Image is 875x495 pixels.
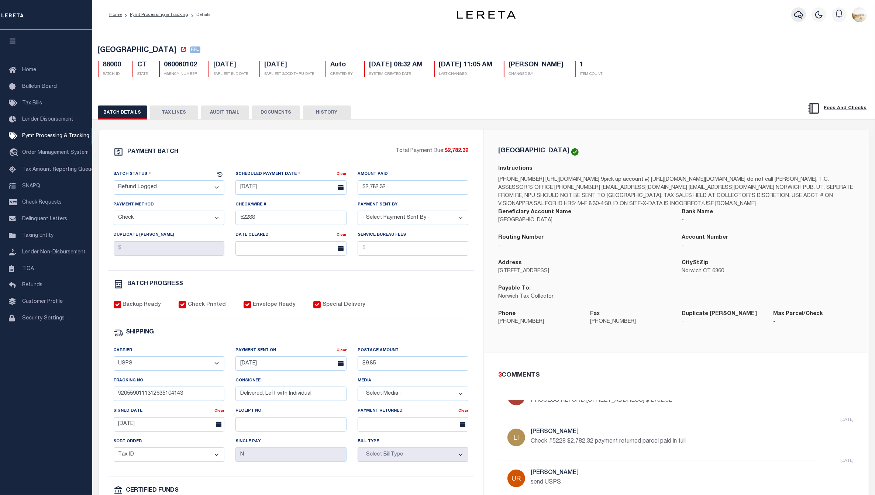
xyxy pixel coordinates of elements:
[22,150,89,155] span: Order Management System
[98,105,147,120] button: BATCH DETAILS
[164,61,197,69] h5: 060060102
[214,61,248,69] h5: [DATE]
[590,310,600,318] label: Fax
[114,170,151,177] label: Batch Status
[126,488,179,494] h6: CERTIFIED FUNDS
[22,101,42,106] span: Tax Bills
[22,84,57,89] span: Bulletin Board
[682,242,854,250] p: -
[265,61,314,69] h5: [DATE]
[590,318,671,326] p: [PHONE_NUMBER]
[499,242,671,250] p: -
[22,167,94,172] span: Tax Amount Reporting Queue
[458,409,468,413] a: Clear
[682,208,713,217] label: Bank Name
[323,301,365,309] label: Special Delivery
[164,72,197,77] p: AGENCY NUMBER
[22,299,63,304] span: Customer Profile
[358,232,406,238] label: Service Bureau Fees
[358,439,379,445] label: Bill Type
[499,310,516,318] label: Phone
[188,301,226,309] label: Check Printed
[114,202,154,208] label: Payment Method
[499,371,851,380] div: COMMENTS
[22,233,54,238] span: Taxing Entity
[682,217,854,225] p: -
[253,301,296,309] label: Envelope Ready
[805,101,870,116] button: Fees And Checks
[457,11,516,19] img: logo-dark.svg
[22,117,73,122] span: Lender Disbursement
[235,202,266,208] label: Check/Wire #
[252,105,300,120] button: DOCUMENTS
[499,217,671,225] p: [GEOGRAPHIC_DATA]
[499,165,533,173] label: Instructions
[331,72,353,77] p: CREATED BY
[22,134,89,139] span: Pymt Processing & Tracking
[682,318,762,326] p: -
[580,61,603,69] h5: 1
[773,310,823,318] label: Max Parcel/Check
[114,378,144,384] label: Tracking No
[22,217,67,222] span: Delinquent Letters
[128,281,183,287] h6: BATCH PROGRESS
[507,429,525,446] img: Little, Audria
[22,250,86,255] span: Lender Non-Disbursement
[190,46,200,53] span: RFL
[150,105,198,120] button: TAX LINES
[499,372,502,378] span: 3
[22,316,65,321] span: Security Settings
[682,310,757,318] label: Duplicate [PERSON_NAME]
[138,61,148,69] h5: CT
[358,202,397,208] label: Payment Sent By
[123,301,161,309] label: Backup Ready
[499,176,854,208] p: [PHONE_NUMBER] [URL][DOMAIN_NAME] 9pick up account #) [URL][DOMAIN_NAME][DOMAIN_NAME] do not call...
[531,429,752,436] h5: [PERSON_NAME]
[114,408,143,414] label: Signed Date
[103,72,121,77] p: BATCH ID
[130,13,188,17] a: Pymt Processing & Tracking
[126,329,154,336] h6: SHIPPING
[331,61,353,69] h5: Auto
[358,180,469,195] input: $
[201,105,249,120] button: AUDIT TRAIL
[773,318,854,326] p: -
[235,439,261,445] label: Single Pay
[214,72,248,77] p: EARLIEST ELD DATE
[358,356,469,371] input: $
[571,148,579,156] img: check-icon-green.svg
[499,318,579,326] p: [PHONE_NUMBER]
[439,61,493,69] h5: [DATE] 11:05 AM
[22,67,36,73] span: Home
[439,72,493,77] p: LAST CHANGED
[337,172,347,176] a: Clear
[531,470,752,477] h5: [PERSON_NAME]
[214,409,224,413] a: Clear
[9,148,21,158] i: travel_explore
[358,241,469,256] input: $
[114,347,132,354] label: Carrier
[499,259,522,267] label: Address
[235,378,261,384] label: Consignee
[337,233,347,237] a: Clear
[580,72,603,77] p: ITEM COUNT
[303,105,351,120] button: HISTORY
[682,267,854,276] p: Norwich CT 6360
[235,232,269,238] label: Date Cleared
[358,171,388,177] label: Amount Paid
[369,72,423,77] p: SYSTEM CREATED DATE
[509,61,564,69] h5: [PERSON_NAME]
[235,347,276,354] label: Payment Sent On
[499,284,531,293] label: Payable To:
[445,148,469,153] span: $2,782.32
[841,416,854,423] p: [DATE]
[22,266,34,271] span: TIQA
[358,408,403,414] label: Payment Returned
[114,232,174,238] label: Duplicate [PERSON_NAME]
[531,478,752,487] p: send USPS
[138,72,148,77] p: STATE
[22,183,40,188] span: SNAPQ
[499,267,671,276] p: [STREET_ADDRESS]
[396,147,469,155] p: Total Payment Due:
[128,149,179,155] h6: PAYMENT BATCH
